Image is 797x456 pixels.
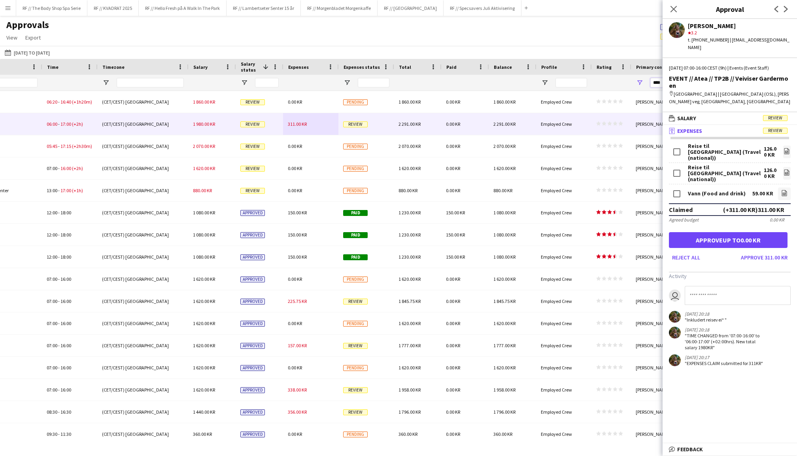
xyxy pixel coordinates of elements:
span: 0.00 KR [446,187,460,193]
span: 1 958.00 KR [493,387,516,393]
a: View [3,32,21,43]
span: 1 860.00 KR [493,99,516,105]
button: RF // Lambertseter Senter 15 år [227,0,301,16]
span: 1 845.75 KR [398,298,421,304]
span: View [6,34,17,41]
span: 1 620.00 KR [193,387,215,393]
span: 16:00 [60,342,71,348]
span: 0.00 KR [446,365,460,371]
span: 07:00 [47,342,57,348]
span: 1 080.00 KR [193,210,215,216]
span: Review [240,188,265,194]
span: Time [47,64,59,70]
button: RF // The Body Shop Spa Serie [16,0,87,16]
span: 06:20 [47,99,57,105]
span: 16:00 [60,320,71,326]
div: [DATE] 20:18 [685,311,727,317]
span: 12:00 [47,232,57,238]
span: 0.00 KR [446,298,460,304]
div: [PERSON_NAME] [631,157,686,179]
div: [PERSON_NAME] [631,180,686,201]
span: 1 620.00 KR [193,365,215,371]
span: 07:00 [47,387,57,393]
span: 1 777.00 KR [398,342,421,348]
div: [GEOGRAPHIC_DATA] | [GEOGRAPHIC_DATA] (OSL), [PERSON_NAME] veg, [GEOGRAPHIC_DATA], [GEOGRAPHIC_DATA] [669,91,791,105]
span: Employed Crew [541,254,572,260]
span: 16:40 [60,99,71,105]
span: 07:00 [47,298,57,304]
span: Employed Crew [541,187,572,193]
a: Export [22,32,44,43]
span: Pending [343,99,368,105]
span: 1 230.00 KR [398,232,421,238]
span: Approved [240,321,265,327]
span: 880.00 KR [193,187,212,193]
span: 1 620.00 KR [398,276,421,282]
span: 360.00 KR [398,431,417,437]
button: RF // Morgenbladet Morgenkaffe [301,0,378,16]
div: (+311.00 KR) 311.00 KR [723,206,784,214]
button: Open Filter Menu [541,79,548,86]
div: [PERSON_NAME] [631,246,686,268]
span: Approved [240,232,265,238]
div: (CET/CEST) [GEOGRAPHIC_DATA] [97,157,188,179]
span: 1 620.00 KR [193,320,215,326]
span: Feedback [677,446,703,453]
span: 1 620.00 KR [193,342,215,348]
span: 11:30 [60,431,71,437]
div: [PERSON_NAME] [631,357,686,378]
input: Expenses status Filter Input [358,78,389,87]
span: 0.00 KR [446,99,460,105]
span: 1 980.00 KR [193,121,215,127]
div: [DATE] 20:18 [685,327,766,333]
div: (CET/CEST) [GEOGRAPHIC_DATA] [97,91,188,113]
div: EVENT // Atea // TP2B // Veiviser Gardermoen [669,75,791,89]
span: Paid [343,210,368,216]
mat-expansion-panel-header: Feedback [663,443,797,455]
div: [PERSON_NAME] [631,202,686,223]
mat-expansion-panel-header: SalaryReview [663,112,797,124]
span: 0.00 KR [446,409,460,415]
span: Review [763,128,788,134]
span: - [58,210,60,216]
span: 07:00 [47,165,57,171]
div: (CET/CEST) [GEOGRAPHIC_DATA] [97,180,188,201]
span: Pending [343,365,368,371]
span: 16:00 [60,387,71,393]
span: Employed Crew [541,210,572,216]
span: 1 796.00 KR [493,409,516,415]
app-user-avatar: Sarah Elise Getaz [669,354,681,366]
span: Pending [343,321,368,327]
input: Salary status Filter Input [255,78,279,87]
span: Review [240,166,265,172]
span: Approved [240,343,265,349]
span: Salary status [241,61,260,73]
span: 880.00 KR [398,187,417,193]
span: (+2h) [72,121,83,127]
span: 05:45 [47,143,57,149]
span: Approved [240,365,265,371]
span: 0.00 KR [446,121,460,127]
app-user-avatar: Sarah Elise Getaz [669,327,681,339]
button: Open Filter Menu [344,79,351,86]
span: Employed Crew [541,387,572,393]
span: 1 620.00 KR [493,165,516,171]
div: "TIME CHANGED from '07:00-16:00' to '06:00-17:00' (+02:00hrs). New total salary 1980KR" [685,333,766,350]
div: [PERSON_NAME] [631,335,686,356]
div: (CET/CEST) [GEOGRAPHIC_DATA] [97,113,188,135]
app-user-avatar: Sarah Elise Getaz [669,311,681,323]
span: Pending [343,188,368,194]
span: Approved [240,276,265,282]
span: 16:00 [60,365,71,371]
span: 1050 of 2389 [660,23,721,30]
button: Open Filter Menu [636,79,643,86]
button: Reject all [669,251,703,264]
div: (CET/CEST) [GEOGRAPHIC_DATA] [97,268,188,290]
span: 16:00 [60,298,71,304]
span: 150.00 KR [446,254,465,260]
span: Paid [343,232,368,238]
button: RF // KVADRAT 2025 [87,0,139,16]
span: Paid [446,64,457,70]
span: Approved [240,254,265,260]
div: "EXPENSES CLAIM submitted for 311KR" [685,360,763,366]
